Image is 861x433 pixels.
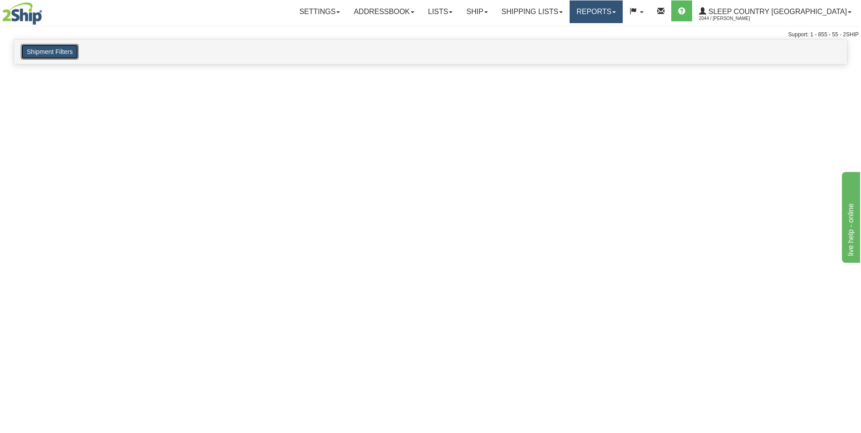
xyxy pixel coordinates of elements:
[459,0,494,23] a: Ship
[692,0,858,23] a: Sleep Country [GEOGRAPHIC_DATA] 2044 / [PERSON_NAME]
[570,0,623,23] a: Reports
[495,0,570,23] a: Shipping lists
[699,14,767,23] span: 2044 / [PERSON_NAME]
[840,170,860,263] iframe: chat widget
[21,44,79,59] button: Shipment Filters
[706,8,847,15] span: Sleep Country [GEOGRAPHIC_DATA]
[2,31,859,39] div: Support: 1 - 855 - 55 - 2SHIP
[7,5,84,16] div: live help - online
[292,0,347,23] a: Settings
[347,0,421,23] a: Addressbook
[2,2,42,25] img: logo2044.jpg
[421,0,459,23] a: Lists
